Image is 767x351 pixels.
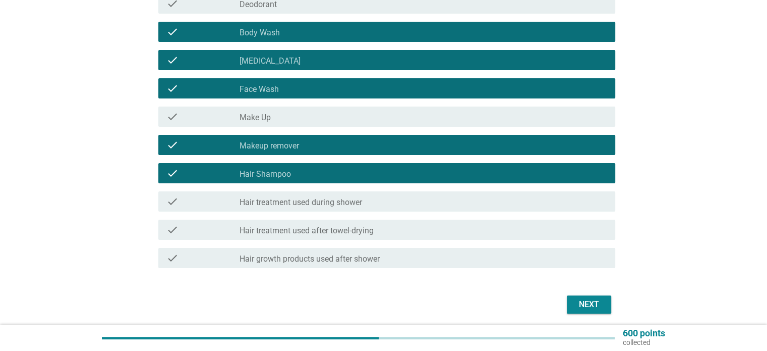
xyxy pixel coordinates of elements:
[166,195,179,208] i: check
[240,197,362,208] label: Hair treatment used during shower
[166,252,179,264] i: check
[240,254,380,264] label: Hair growth products used after shower
[240,141,299,151] label: Makeup remover
[240,28,280,38] label: Body Wash
[166,167,179,179] i: check
[166,111,179,123] i: check
[166,26,179,38] i: check
[623,338,665,347] p: collected
[575,298,603,311] div: Next
[166,82,179,94] i: check
[240,169,291,179] label: Hair Shampoo
[166,224,179,236] i: check
[240,226,374,236] label: Hair treatment used after towel-drying
[567,295,611,314] button: Next
[166,139,179,151] i: check
[240,113,271,123] label: Make Up
[166,54,179,66] i: check
[623,329,665,338] p: 600 points
[240,56,301,66] label: [MEDICAL_DATA]
[240,84,279,94] label: Face Wash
